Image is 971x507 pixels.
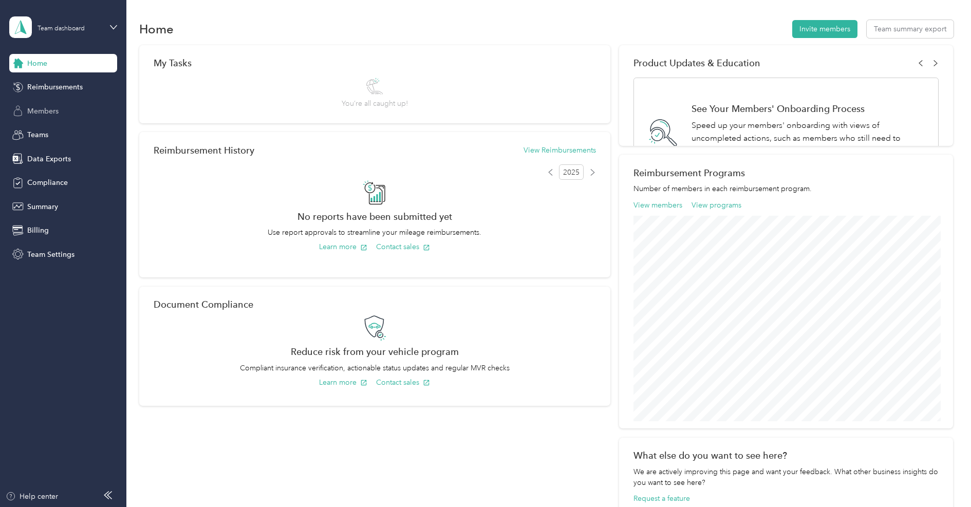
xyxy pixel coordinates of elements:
span: Home [27,58,47,69]
span: 2025 [559,164,584,180]
h1: See Your Members' Onboarding Process [692,103,927,114]
div: We are actively improving this page and want your feedback. What other business insights do you w... [633,466,939,488]
button: Contact sales [376,241,430,252]
button: Help center [6,491,58,502]
span: Team Settings [27,249,74,260]
p: Compliant insurance verification, actionable status updates and regular MVR checks [154,363,596,373]
span: Members [27,106,59,117]
button: View programs [692,200,741,211]
h2: Document Compliance [154,299,253,310]
h1: Home [139,24,174,34]
p: Speed up your members' onboarding with views of uncompleted actions, such as members who still ne... [692,119,927,157]
h2: Reduce risk from your vehicle program [154,346,596,357]
button: Contact sales [376,377,430,388]
button: View Reimbursements [524,145,596,156]
button: Team summary export [867,20,954,38]
span: Teams [27,129,48,140]
span: Billing [27,225,49,236]
div: Team dashboard [38,26,85,32]
button: Learn more [319,377,367,388]
span: Data Exports [27,154,71,164]
button: Request a feature [633,493,690,504]
button: View members [633,200,682,211]
button: Invite members [792,20,857,38]
div: What else do you want to see here? [633,450,939,461]
h2: No reports have been submitted yet [154,211,596,222]
h2: Reimbursement Programs [633,167,939,178]
div: My Tasks [154,58,596,68]
iframe: Everlance-gr Chat Button Frame [913,449,971,507]
span: Summary [27,201,58,212]
span: Product Updates & Education [633,58,760,68]
span: Reimbursements [27,82,83,92]
button: Learn more [319,241,367,252]
h2: Reimbursement History [154,145,254,156]
p: Use report approvals to streamline your mileage reimbursements. [154,227,596,238]
p: Number of members in each reimbursement program. [633,183,939,194]
span: Compliance [27,177,68,188]
span: You’re all caught up! [342,98,408,109]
